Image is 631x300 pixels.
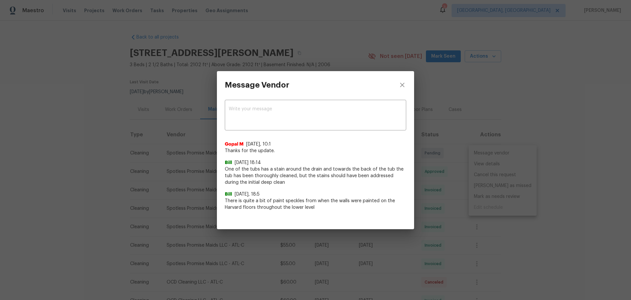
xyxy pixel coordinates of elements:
[225,191,232,198] span: Bill
[225,80,289,90] h3: Message Vendor
[235,192,260,197] span: [DATE], 18:5
[225,159,232,166] span: Bill
[225,166,406,186] span: One of the tubs has a stain around the drain and towards the back of the tub the tub has been tho...
[225,148,406,154] span: Thanks for the update.
[225,198,406,211] span: There is quite a bit of paint speckles from when the walls were painted on the Harvard floors thr...
[390,71,414,99] button: close
[235,160,261,165] span: [DATE] 18:14
[225,141,244,148] span: Gopal M
[246,142,271,147] span: [DATE], 10:1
